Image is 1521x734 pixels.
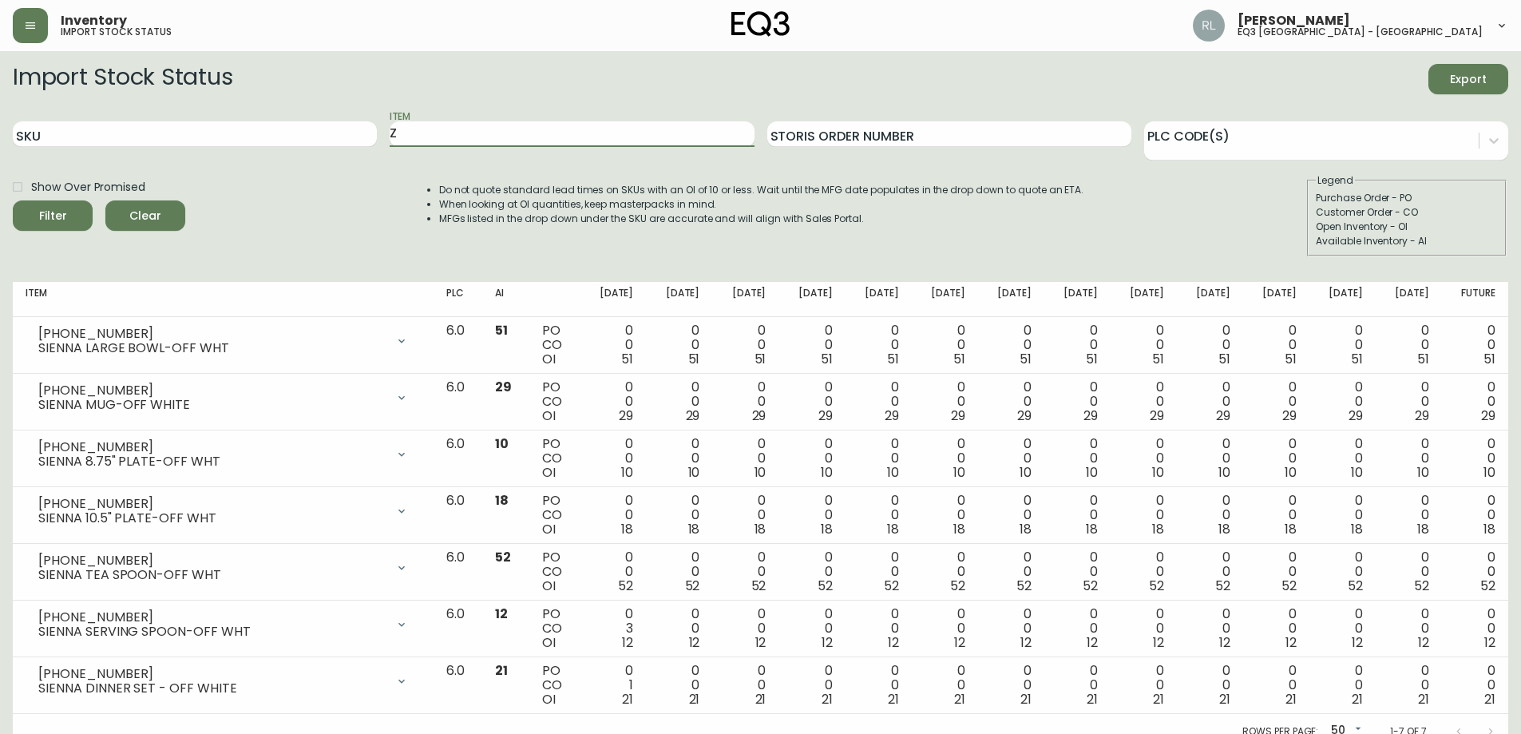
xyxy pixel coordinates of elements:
[731,11,790,37] img: logo
[659,380,699,423] div: 0 0
[1149,577,1164,595] span: 52
[1123,664,1164,707] div: 0 0
[1057,437,1098,480] div: 0 0
[1153,690,1164,708] span: 21
[439,197,1084,212] li: When looking at OI quantities, keep masterpacks in mind.
[434,657,482,714] td: 6.0
[1484,633,1495,652] span: 12
[791,607,832,650] div: 0 0
[1322,550,1363,593] div: 0 0
[991,380,1032,423] div: 0 0
[38,497,386,511] div: [PHONE_NUMBER]
[1256,494,1297,537] div: 0 0
[1083,407,1098,425] span: 29
[991,323,1032,367] div: 0 0
[434,601,482,657] td: 6.0
[858,664,898,707] div: 0 0
[542,494,567,537] div: PO CO
[1417,350,1429,368] span: 51
[542,690,556,708] span: OI
[434,317,482,374] td: 6.0
[925,494,965,537] div: 0 0
[1243,282,1309,317] th: [DATE]
[1417,463,1429,482] span: 10
[1388,323,1429,367] div: 0 0
[1017,407,1032,425] span: 29
[38,398,386,412] div: SIENNA MUG-OFF WHITE
[542,407,556,425] span: OI
[686,407,700,425] span: 29
[822,690,833,708] span: 21
[1322,607,1363,650] div: 0 0
[1316,205,1498,220] div: Customer Order - CO
[953,520,965,538] span: 18
[1441,69,1495,89] span: Export
[1087,633,1098,652] span: 12
[1123,494,1164,537] div: 0 0
[1352,633,1363,652] span: 12
[439,212,1084,226] li: MFGs listed in the drop down under the SKU are accurate and will align with Sales Portal.
[495,378,512,396] span: 29
[542,607,567,650] div: PO CO
[1282,407,1297,425] span: 29
[925,323,965,367] div: 0 0
[954,690,965,708] span: 21
[659,323,699,367] div: 0 0
[991,494,1032,537] div: 0 0
[495,491,509,510] span: 18
[821,350,833,368] span: 51
[482,282,529,317] th: AI
[1455,323,1495,367] div: 0 0
[1388,550,1429,593] div: 0 0
[1123,380,1164,423] div: 0 0
[38,610,386,625] div: [PHONE_NUMBER]
[38,511,386,526] div: SIENNA 10.5" PLATE-OFF WHT
[1215,577,1230,595] span: 52
[888,690,899,708] span: 21
[542,437,567,480] div: PO CO
[887,520,899,538] span: 18
[925,664,965,707] div: 0 0
[1483,520,1495,538] span: 18
[1418,690,1429,708] span: 21
[1316,191,1498,205] div: Purchase Order - PO
[495,321,508,339] span: 51
[1256,437,1297,480] div: 0 0
[1388,437,1429,480] div: 0 0
[818,577,833,595] span: 52
[646,282,712,317] th: [DATE]
[26,437,421,472] div: [PHONE_NUMBER]SIENNA 8.75" PLATE-OFF WHT
[755,633,766,652] span: 12
[621,520,633,538] span: 18
[1190,607,1230,650] div: 0 0
[1086,463,1098,482] span: 10
[592,323,633,367] div: 0 0
[1238,14,1350,27] span: [PERSON_NAME]
[1322,664,1363,707] div: 0 0
[755,520,766,538] span: 18
[725,550,766,593] div: 0 0
[991,550,1032,593] div: 0 0
[1285,350,1297,368] span: 51
[592,437,633,480] div: 0 0
[542,350,556,368] span: OI
[1020,350,1032,368] span: 51
[592,380,633,423] div: 0 0
[1442,282,1508,317] th: Future
[1123,323,1164,367] div: 0 0
[725,437,766,480] div: 0 0
[592,494,633,537] div: 0 0
[26,494,421,529] div: [PHONE_NUMBER]SIENNA 10.5" PLATE-OFF WHT
[1190,437,1230,480] div: 0 0
[1418,633,1429,652] span: 12
[26,664,421,699] div: [PHONE_NUMBER]SIENNA DINNER SET - OFF WHITE
[1190,494,1230,537] div: 0 0
[887,463,899,482] span: 10
[1219,633,1230,652] span: 12
[434,374,482,430] td: 6.0
[1285,520,1297,538] span: 18
[1190,550,1230,593] div: 0 0
[1455,437,1495,480] div: 0 0
[622,690,633,708] span: 21
[1322,494,1363,537] div: 0 0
